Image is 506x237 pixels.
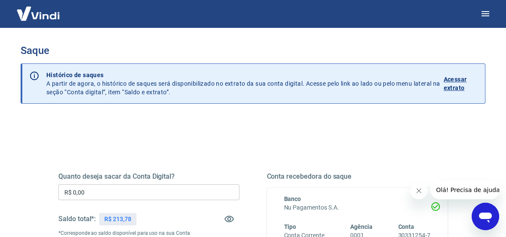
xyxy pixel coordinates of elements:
span: Olá! Precisa de ajuda? [5,6,72,13]
iframe: Close message [410,182,427,199]
p: A partir de agora, o histórico de saques será disponibilizado no extrato da sua conta digital. Ac... [46,71,440,96]
span: Conta [398,223,414,230]
span: Agência [350,223,373,230]
img: Vindi [10,0,66,27]
span: Tipo [284,223,297,230]
p: R$ 213,78 [104,215,131,224]
a: Acessar extrato [444,71,478,96]
h5: Quanto deseja sacar da Conta Digital? [58,172,239,181]
p: Histórico de saques [46,71,440,79]
h5: Saldo total*: [58,215,96,223]
p: Acessar extrato [444,75,478,92]
h3: Saque [21,45,485,57]
span: Banco [284,195,301,202]
h6: Nu Pagamentos S.A. [284,203,431,212]
iframe: Message from company [431,180,499,199]
iframe: Button to launch messaging window [472,203,499,230]
h5: Conta recebedora do saque [267,172,448,181]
